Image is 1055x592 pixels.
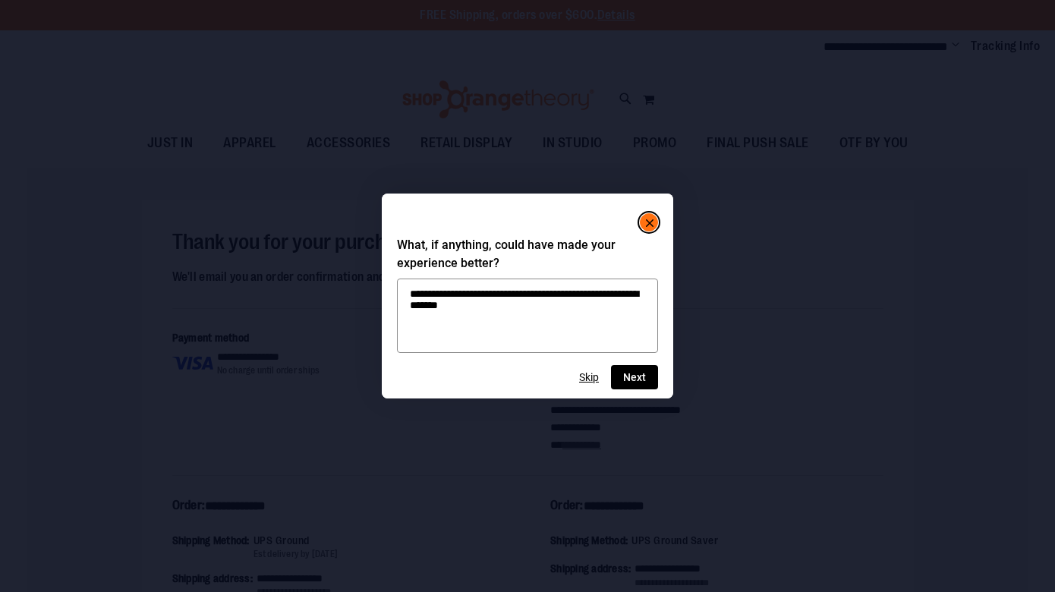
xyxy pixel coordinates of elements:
[579,371,599,383] button: Skip
[397,236,658,272] h2: What, if anything, could have made your experience better?
[382,194,673,398] dialog: What, if anything, could have made your experience better?
[397,279,658,353] textarea: What, if anything, could have made your experience better?
[640,213,658,231] button: Close
[611,365,658,389] button: Next question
